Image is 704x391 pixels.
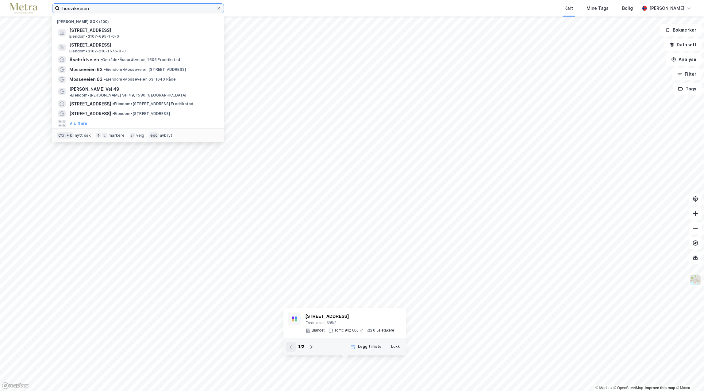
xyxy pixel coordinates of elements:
span: Eiendom • [STREET_ADDRESS] [112,111,170,116]
span: [PERSON_NAME] Vei 49 [69,85,119,93]
span: [STREET_ADDRESS] [69,27,217,34]
div: avbryt [160,133,172,138]
span: Eiendom • Mosseveien 63, 1640 Råde [104,77,176,82]
iframe: Chat Widget [673,362,704,391]
span: Eiendom • 3107-695-1-0-0 [69,34,119,39]
span: Eiendom • [PERSON_NAME] Vei 49, 1580 [GEOGRAPHIC_DATA] [69,93,187,98]
span: • [112,111,114,116]
span: Åsebråtveien [69,56,99,63]
a: Mapbox homepage [2,382,29,389]
span: • [104,77,106,82]
button: Legg til liste [347,342,386,352]
div: velg [136,133,144,138]
div: Fredrikstad, 695/2 [306,321,394,326]
span: • [112,101,114,106]
a: Mapbox [595,386,612,390]
div: 0 Leietakere [373,328,394,333]
button: Lukk [387,342,404,352]
div: [PERSON_NAME] søk (100) [52,14,224,25]
span: Mosseveien 63 [69,76,103,83]
div: [STREET_ADDRESS] [306,313,394,320]
a: Improve this map [645,386,675,390]
img: Z [690,274,701,286]
a: OpenStreetMap [614,386,643,390]
span: Eiendom • [STREET_ADDRESS] Fredrikstad [112,101,193,106]
span: Område • Åsebråtveien, 1605 Fredrikstad [100,57,180,62]
div: Kontrollprogram for chat [673,362,704,391]
div: Tomt: 942 606 ㎡ [334,328,363,333]
span: • [69,93,71,97]
div: 1 / 2 [298,343,304,351]
button: Vis flere [69,120,87,127]
button: Analyse [666,53,702,66]
span: • [100,57,102,62]
button: Datasett [664,39,702,51]
div: markere [109,133,125,138]
button: Tags [673,83,702,95]
div: [PERSON_NAME] [649,5,684,12]
input: Søk på adresse, matrikkel, gårdeiere, leietakere eller personer [60,4,216,13]
img: metra-logo.256734c3b2bbffee19d4.png [10,3,37,14]
button: Bokmerker [660,24,702,36]
div: Blandet [312,328,325,333]
div: Mine Tags [587,5,609,12]
div: esc [149,132,159,139]
span: [STREET_ADDRESS] [69,110,111,117]
div: Bolig [622,5,633,12]
span: [STREET_ADDRESS] [69,100,111,108]
span: • [104,67,106,72]
div: Kart [564,5,573,12]
button: Filter [672,68,702,80]
span: Mosseveien 63 [69,66,103,73]
span: Eiendom • Mosseveien [STREET_ADDRESS] [104,67,186,72]
div: nytt søk [75,133,91,138]
span: Eiendom • 3107-210-1576-0-0 [69,49,126,54]
span: [STREET_ADDRESS] [69,41,217,49]
div: Ctrl + k [57,132,74,139]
